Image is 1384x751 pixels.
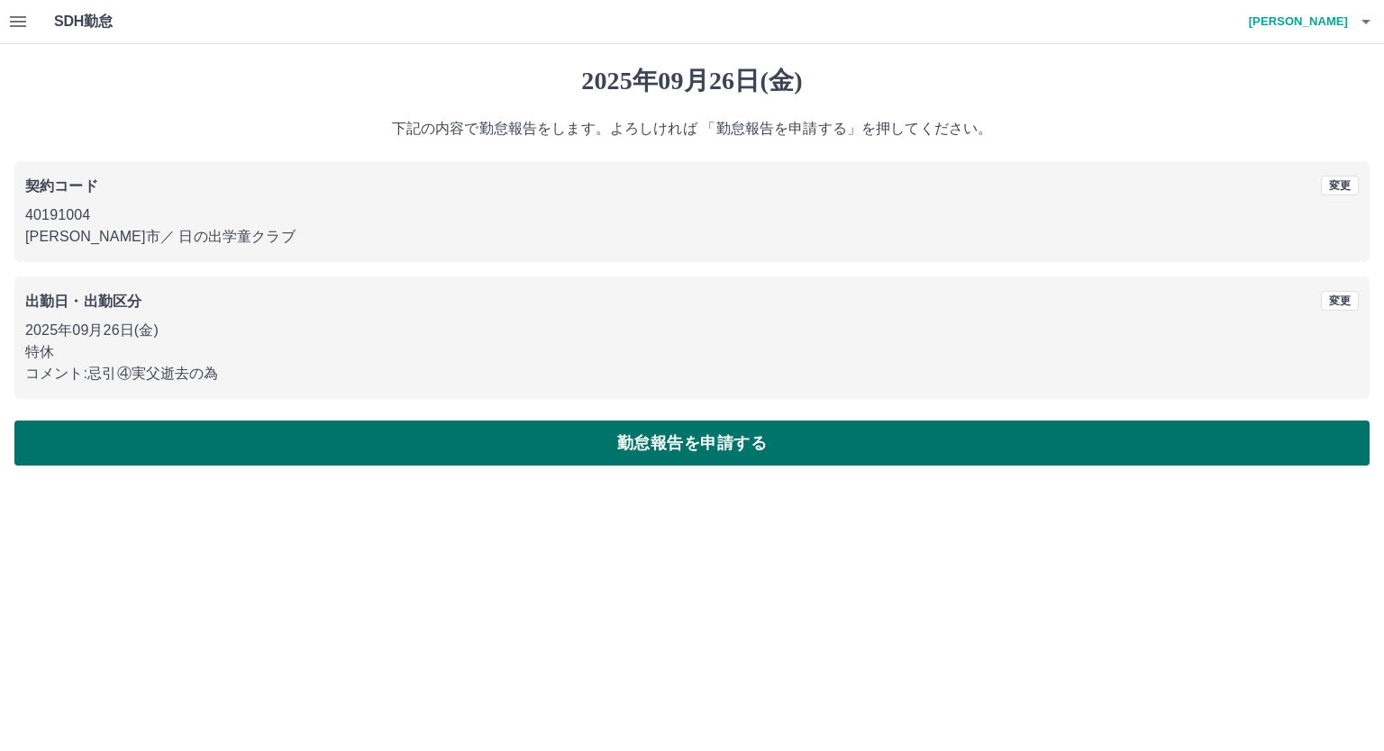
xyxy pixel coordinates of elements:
[25,320,1359,341] p: 2025年09月26日(金)
[25,178,98,194] b: 契約コード
[14,118,1370,140] p: 下記の内容で勤怠報告をします。よろしければ 「勤怠報告を申請する」を押してください。
[1321,291,1359,311] button: 変更
[25,363,1359,385] p: コメント: 忌引④実父逝去の為
[25,204,1359,226] p: 40191004
[25,226,1359,248] p: [PERSON_NAME]市 ／ 日の出学童クラブ
[14,421,1370,466] button: 勤怠報告を申請する
[14,66,1370,96] h1: 2025年09月26日(金)
[1321,176,1359,195] button: 変更
[25,341,1359,363] p: 特休
[25,294,141,309] b: 出勤日・出勤区分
